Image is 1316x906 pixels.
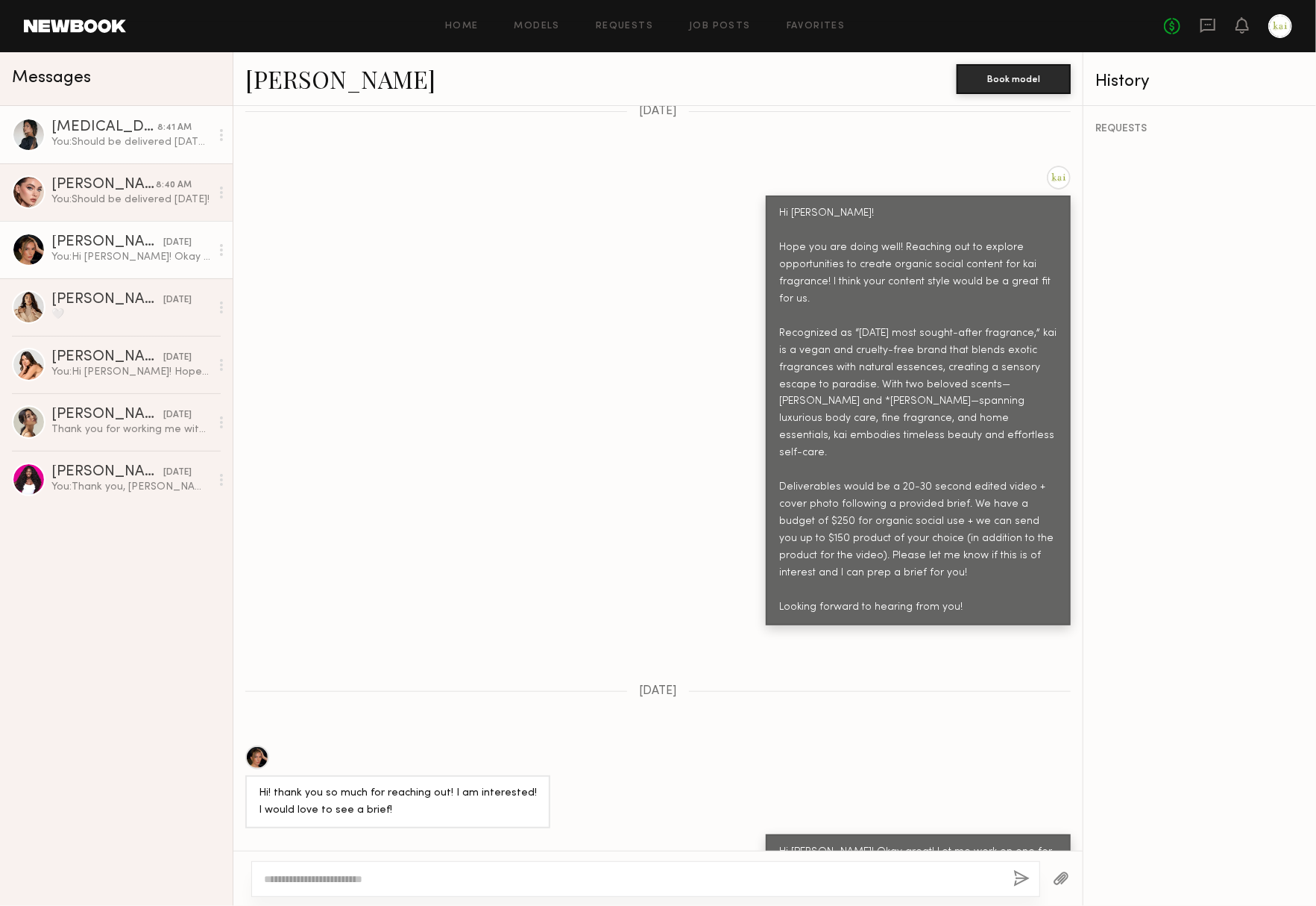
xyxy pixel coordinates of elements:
div: Hi! thank you so much for reaching out! I am interested! I would love to see a brief! [259,785,537,819]
a: Requests [596,22,653,31]
a: [PERSON_NAME] [245,63,435,95]
button: Book model [957,64,1071,94]
a: Book model [957,72,1071,84]
a: Models [514,22,560,31]
div: You: Should be delivered [DATE]! [51,193,210,207]
div: [DATE] [163,408,192,422]
div: Hi [PERSON_NAME]! Hope you are doing well! Reaching out to explore opportunities to create organi... [779,205,1057,616]
div: 🤍 [51,307,210,322]
div: Thank you for working me with! It was a pleasure (: [51,422,210,437]
div: [MEDICAL_DATA][PERSON_NAME] [51,120,157,135]
div: [PERSON_NAME] [51,293,163,307]
div: [PERSON_NAME] [51,465,163,480]
div: REQUESTS [1095,124,1304,134]
div: 8:41 AM [157,121,192,135]
div: [PERSON_NAME] [51,235,163,250]
div: [DATE] [163,466,192,480]
div: You: Hi [PERSON_NAME]! Hope you are doing well! Reaching out to explore opportunities to create o... [51,365,210,379]
span: [DATE] [639,685,677,698]
div: Hi [PERSON_NAME]! Okay great! Let me work on one for you and will send over this week [779,844,1057,878]
div: [DATE] [163,351,192,365]
span: [DATE] [639,105,677,118]
div: You: Should be delivered [DATE] :) 1Z44A61F0346591549 [51,135,210,149]
div: History [1095,73,1304,90]
a: Home [445,22,479,31]
div: You: Thank you, [PERSON_NAME]! Pleasure to work with you. [51,480,210,494]
div: [DATE] [163,236,192,250]
div: [PERSON_NAME] [51,407,163,422]
a: Job Posts [689,22,751,31]
div: 8:40 AM [156,178,192,193]
div: [PERSON_NAME] [51,178,156,193]
div: You: Hi [PERSON_NAME]! Okay great! Let me work on one for you and will send over this week [51,250,210,264]
div: [DATE] [163,293,192,307]
div: [PERSON_NAME] [51,350,163,365]
span: Messages [12,69,91,87]
a: Favorites [787,22,846,31]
